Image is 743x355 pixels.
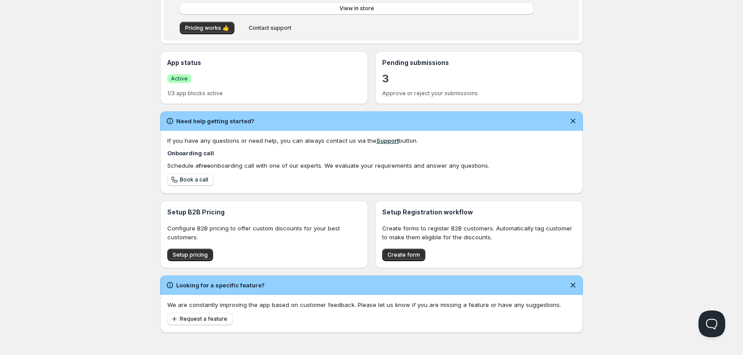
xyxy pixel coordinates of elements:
[388,251,420,258] span: Create form
[382,249,425,261] button: Create form
[173,251,208,258] span: Setup pricing
[167,173,214,186] a: Book a call
[382,208,576,217] h3: Setup Registration workflow
[249,24,291,32] span: Contact support
[339,5,374,12] span: View in store
[176,281,265,290] h2: Looking for a specific feature?
[167,313,233,325] button: Request a feature
[167,249,213,261] button: Setup pricing
[180,2,533,15] a: View in store
[180,176,208,183] span: Book a call
[167,136,576,145] div: If you have any questions or need help, you can always contact us via the button.
[180,22,234,34] button: Pricing works 👍
[243,22,297,34] button: Contact support
[167,149,576,157] h4: Onboarding call
[167,90,361,97] p: 1/3 app blocks active
[185,24,229,32] span: Pricing works 👍
[171,75,188,82] span: Active
[382,72,389,86] a: 3
[376,137,399,144] a: Support
[567,115,579,127] button: Dismiss notification
[382,90,576,97] p: Approve or reject your submissions
[167,74,191,83] a: SuccessActive
[180,315,227,323] span: Request a feature
[382,224,576,242] p: Create forms to register B2B customers. Automatically tag customer to make them eligible for the ...
[167,58,361,67] h3: App status
[382,58,576,67] h3: Pending submissions
[176,117,254,125] h2: Need help getting started?
[699,311,725,337] iframe: Help Scout Beacon - Open
[567,279,579,291] button: Dismiss notification
[167,300,576,309] p: We are constantly improving the app based on customer feedback. Please let us know if you are mis...
[167,161,576,170] div: Schedule a onboarding call with one of our experts. We evaluate your requirements and answer any ...
[199,162,210,169] b: free
[167,208,361,217] h3: Setup B2B Pricing
[167,224,361,242] p: Configure B2B pricing to offer custom discounts for your best customers.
